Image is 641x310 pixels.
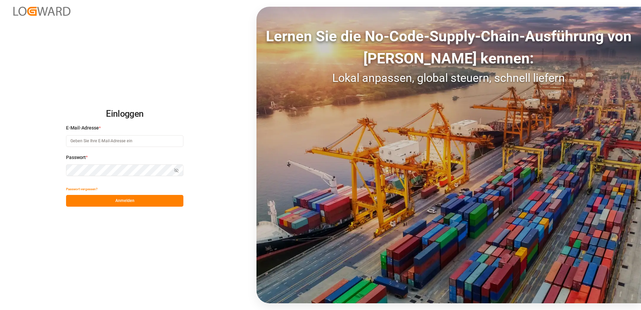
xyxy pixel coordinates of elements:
[66,183,98,195] button: Passwort vergessen?
[13,7,70,16] img: Logward_new_orange.png
[66,124,99,132] span: E-Mail-Adresse
[66,154,86,161] span: Passwort
[66,195,183,207] button: Anmelden
[66,103,183,125] h2: Einloggen
[256,69,641,87] div: Lokal anpassen, global steuern, schnell liefern
[256,25,641,69] div: Lernen Sie die No-Code-Supply-Chain-Ausführung von [PERSON_NAME] kennen:
[66,135,183,147] input: Geben Sie Ihre E-Mail-Adresse ein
